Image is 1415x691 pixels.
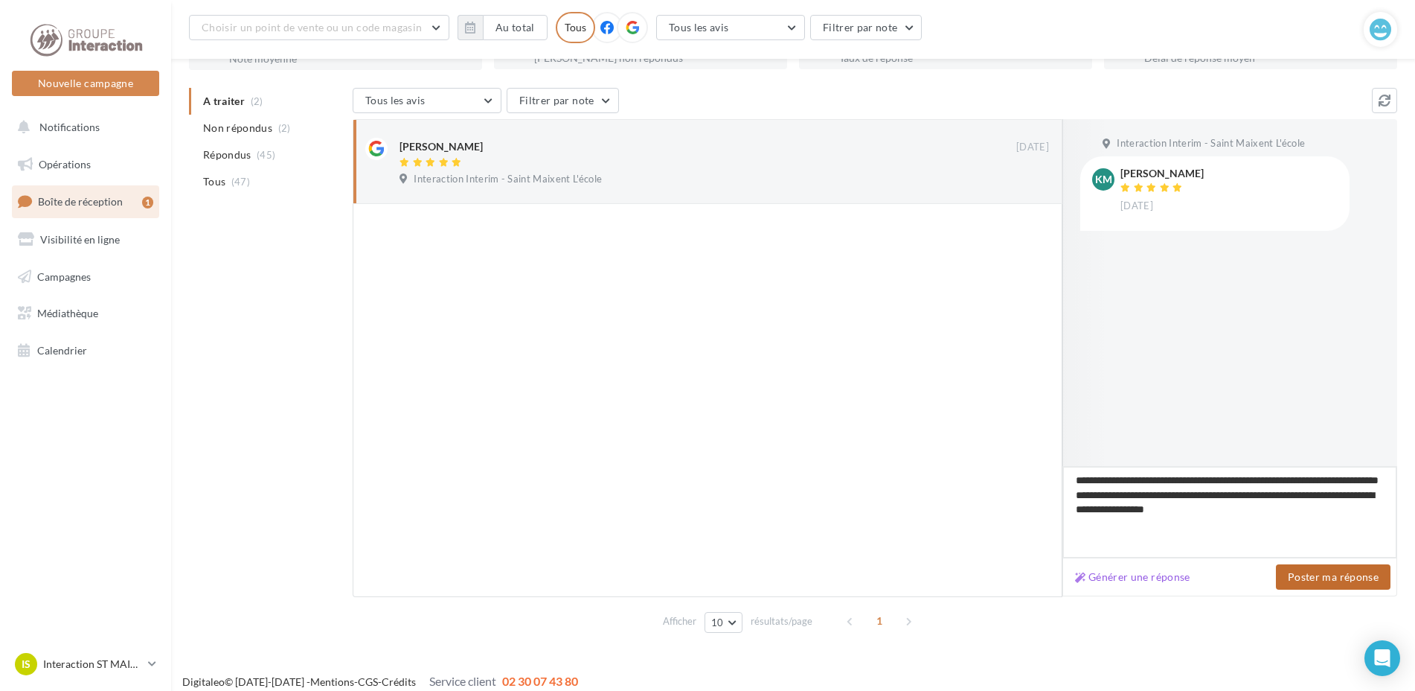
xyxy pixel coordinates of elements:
[9,112,156,143] button: Notifications
[358,675,378,688] a: CGS
[669,21,729,34] span: Tous les avis
[37,307,98,319] span: Médiathèque
[202,21,422,34] span: Choisir un point de vente ou un code magasin
[1117,137,1305,150] span: Interaction Interim - Saint Maixent L'école
[37,270,91,282] span: Campagnes
[1364,640,1400,676] div: Open Intercom Messenger
[39,121,100,133] span: Notifications
[257,149,275,161] span: (45)
[310,675,354,688] a: Mentions
[38,195,123,208] span: Boîte de réception
[458,15,548,40] button: Au total
[507,88,619,113] button: Filtrer par note
[810,15,923,40] button: Filtrer par note
[365,94,426,106] span: Tous les avis
[189,15,449,40] button: Choisir un point de vente ou un code magasin
[382,675,416,688] a: Crédits
[705,612,742,633] button: 10
[429,674,496,688] span: Service client
[867,609,891,633] span: 1
[1276,564,1390,590] button: Poster ma réponse
[1016,141,1049,154] span: [DATE]
[483,15,548,40] button: Au total
[37,344,87,357] span: Calendrier
[9,261,162,293] a: Campagnes
[9,224,162,255] a: Visibilité en ligne
[502,674,578,688] span: 02 30 07 43 80
[1095,172,1112,187] span: KM
[556,12,595,43] div: Tous
[1120,168,1204,179] div: [PERSON_NAME]
[142,197,153,208] div: 1
[1120,200,1153,213] span: [DATE]
[414,173,602,186] span: Interaction Interim - Saint Maixent L'école
[1069,568,1196,586] button: Générer une réponse
[203,174,225,189] span: Tous
[400,139,483,154] div: [PERSON_NAME]
[12,650,159,678] a: IS Interaction ST MAIXENT
[711,617,724,628] span: 10
[663,614,696,628] span: Afficher
[9,149,162,180] a: Opérations
[12,71,159,96] button: Nouvelle campagne
[203,121,272,136] span: Non répondus
[182,675,578,688] span: © [DATE]-[DATE] - - -
[9,185,162,217] a: Boîte de réception1
[203,147,251,162] span: Répondus
[40,233,120,246] span: Visibilité en ligne
[656,15,805,40] button: Tous les avis
[353,88,501,113] button: Tous les avis
[22,657,31,672] span: IS
[278,122,291,134] span: (2)
[751,614,812,628] span: résultats/page
[9,298,162,329] a: Médiathèque
[182,675,225,688] a: Digitaleo
[43,657,142,672] p: Interaction ST MAIXENT
[39,158,91,171] span: Opérations
[231,176,250,188] span: (47)
[9,335,162,366] a: Calendrier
